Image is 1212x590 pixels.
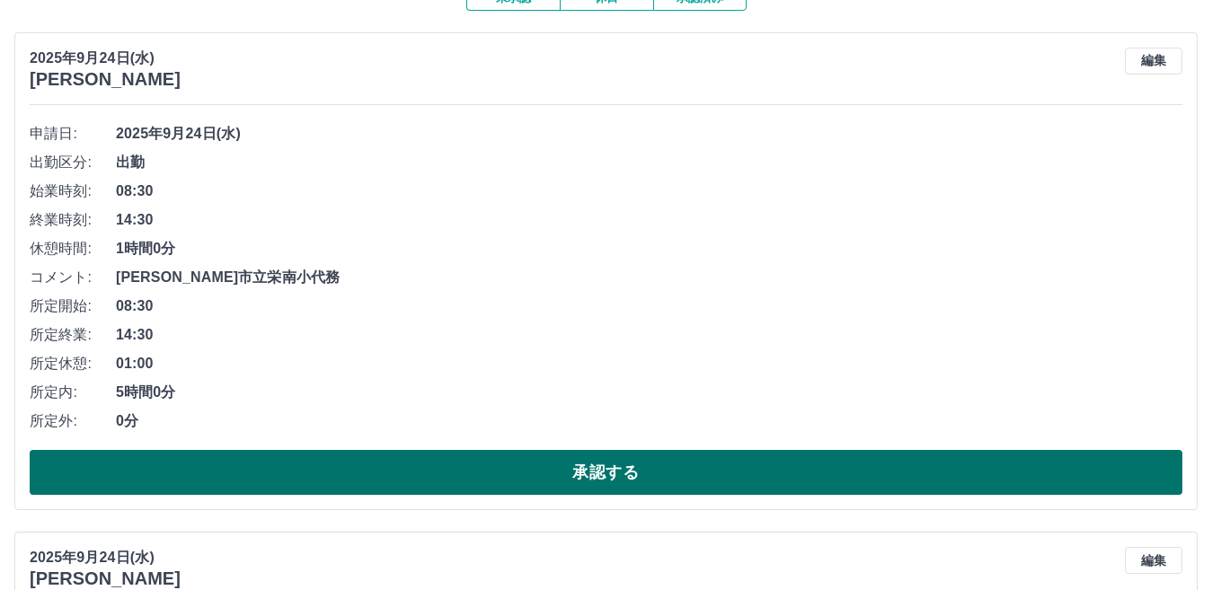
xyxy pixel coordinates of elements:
span: 01:00 [116,353,1182,374]
span: 0分 [116,410,1182,432]
span: 所定外: [30,410,116,432]
span: 所定休憩: [30,353,116,374]
span: 所定終業: [30,324,116,346]
p: 2025年9月24日(水) [30,48,181,69]
span: 休憩時間: [30,238,116,260]
h3: [PERSON_NAME] [30,69,181,90]
span: 出勤区分: [30,152,116,173]
h3: [PERSON_NAME] [30,568,181,589]
button: 承認する [30,450,1182,495]
p: 2025年9月24日(水) [30,547,181,568]
span: 2025年9月24日(水) [116,123,1182,145]
span: 14:30 [116,324,1182,346]
span: 08:30 [116,181,1182,202]
span: 申請日: [30,123,116,145]
span: 終業時刻: [30,209,116,231]
span: 所定内: [30,382,116,403]
span: 5時間0分 [116,382,1182,403]
button: 編集 [1125,547,1182,574]
button: 編集 [1125,48,1182,75]
span: 14:30 [116,209,1182,231]
span: 1時間0分 [116,238,1182,260]
span: 08:30 [116,295,1182,317]
span: [PERSON_NAME]市立栄南小代務 [116,267,1182,288]
span: 所定開始: [30,295,116,317]
span: 始業時刻: [30,181,116,202]
span: コメント: [30,267,116,288]
span: 出勤 [116,152,1182,173]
